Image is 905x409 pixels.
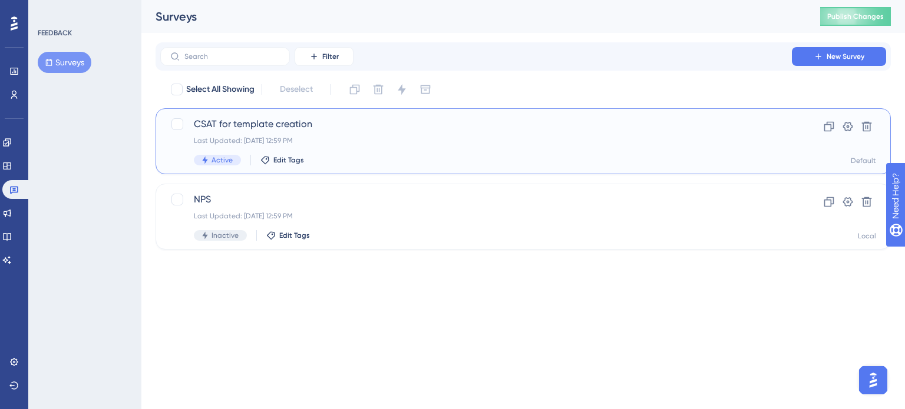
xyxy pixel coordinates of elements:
button: Filter [295,47,354,66]
div: Default [851,156,876,165]
div: Surveys [156,8,791,25]
span: Publish Changes [827,12,884,21]
iframe: UserGuiding AI Assistant Launcher [856,363,891,398]
span: Select All Showing [186,82,255,97]
span: Filter [322,52,339,61]
button: Edit Tags [260,155,304,165]
div: Last Updated: [DATE] 12:59 PM [194,211,758,221]
span: Active [212,155,233,165]
div: Last Updated: [DATE] 12:59 PM [194,136,758,145]
span: New Survey [827,52,864,61]
button: Publish Changes [820,7,891,26]
span: Need Help? [28,3,74,17]
button: Deselect [269,79,323,100]
button: Surveys [38,52,91,73]
span: Edit Tags [273,155,304,165]
div: Local [858,231,876,241]
input: Search [184,52,280,61]
div: FEEDBACK [38,28,72,38]
span: Inactive [212,231,239,240]
span: CSAT for template creation [194,117,758,131]
span: Deselect [280,82,313,97]
span: NPS [194,192,758,207]
button: New Survey [792,47,886,66]
span: Edit Tags [279,231,310,240]
button: Edit Tags [266,231,310,240]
